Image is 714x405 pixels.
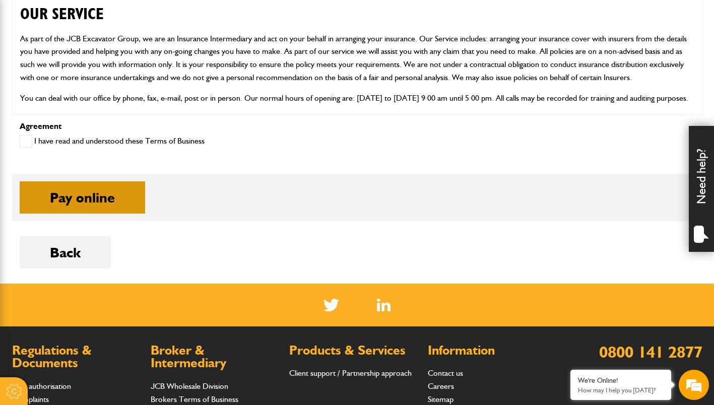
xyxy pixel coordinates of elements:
[289,344,418,357] h2: Products & Services
[377,299,391,311] img: Linked In
[428,394,453,404] a: Sitemap
[20,181,145,214] button: Pay online
[599,342,702,362] a: 0800 141 2877
[323,299,339,311] img: Twitter
[428,381,454,391] a: Careers
[151,381,228,391] a: JCB Wholesale Division
[20,122,695,130] p: Agreement
[151,394,238,404] a: Brokers Terms of Business
[20,236,111,268] button: Back
[428,344,556,357] h2: Information
[151,344,279,370] h2: Broker & Intermediary
[20,32,694,84] p: As part of the JCB Excavator Group, we are an Insurance Intermediary and act on your behalf in ar...
[377,299,391,311] a: LinkedIn
[578,376,664,385] div: We're Online!
[12,381,71,391] a: FCA authorisation
[12,394,49,404] a: Complaints
[20,135,205,148] label: I have read and understood these Terms of Business
[289,368,412,378] a: Client support / Partnership approach
[20,113,694,147] h2: CUSTOMER PROTECTION INFORMATION
[578,386,664,394] p: How may I help you today?
[428,368,463,378] a: Contact us
[689,126,714,252] div: Need help?
[12,344,141,370] h2: Regulations & Documents
[20,92,694,105] p: You can deal with our office by phone, fax, e-mail, post or in person. Our normal hours of openin...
